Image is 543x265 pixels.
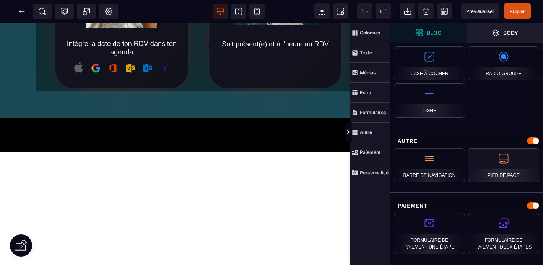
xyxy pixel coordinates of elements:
[394,46,465,80] div: Case à cocher
[350,43,390,63] span: Texte
[360,50,372,56] strong: Texte
[468,148,539,182] div: Pied de page
[249,4,265,19] span: Voir mobile
[77,4,96,19] span: Créer une alerte modale
[350,162,390,182] span: Personnalisé
[427,30,441,36] strong: Bloc
[418,3,434,19] span: Nettoyage
[350,23,390,43] span: Colonnes
[70,36,87,54] img: Apple
[394,148,465,182] div: Barre de navigation
[390,134,543,148] div: Autre
[468,213,539,254] div: Formulaire de paiement deux étapes
[350,123,390,142] span: Autre
[350,103,390,123] span: Formulaires
[510,8,525,14] span: Publier
[60,8,68,15] span: Tracking
[350,63,390,83] span: Médias
[55,4,74,19] span: Code de suivi
[390,199,543,213] div: Paiement
[390,23,467,43] span: Ouvrir les blocs
[104,36,122,54] img: Bureau 365
[360,129,372,135] strong: Autre
[122,36,139,54] img: Outlook
[461,3,499,19] span: Aperçu
[156,36,173,54] img: Yahoo
[87,36,104,54] img: Google
[390,121,398,144] span: Afficher les vues
[466,8,494,14] span: Prévisualiser
[231,4,246,19] span: Voir tablette
[14,4,29,19] span: Retour
[400,3,415,19] span: Importer
[394,213,465,254] div: Formulaire de paiement une étape
[350,142,390,162] span: Paiement
[360,90,371,95] strong: Extra
[360,110,386,115] strong: Formulaires
[99,4,118,19] span: Favicon
[333,3,348,19] span: Capture d'écran
[503,30,518,36] strong: Body
[357,3,372,19] span: Défaire
[360,30,380,36] strong: Colonnes
[360,70,376,75] strong: Médias
[33,4,52,19] span: Métadata SEO
[139,36,156,54] img: Outlook.com
[360,149,380,155] strong: Paiement
[38,8,46,15] span: SEO
[314,3,330,19] span: Voir les composants
[370,16,488,34] text: Prévois 45 mn pour le RDV
[63,7,180,35] text: Intègre la date de ton RDV dans ton agenda
[437,3,452,19] span: Enregistrer
[394,83,465,118] div: Ligne
[504,3,531,19] span: Enregistrer le contenu
[217,5,334,28] text: Soit présent(e) et à l'heure au RDV
[360,170,389,175] strong: Personnalisé
[213,4,228,19] span: Voir bureau
[468,46,539,80] div: Radio Groupe
[350,83,390,103] span: Extra
[83,8,90,15] span: Popup
[105,8,112,15] span: Réglages Body
[467,23,543,43] span: Ouvrir les calques
[376,3,391,19] span: Rétablir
